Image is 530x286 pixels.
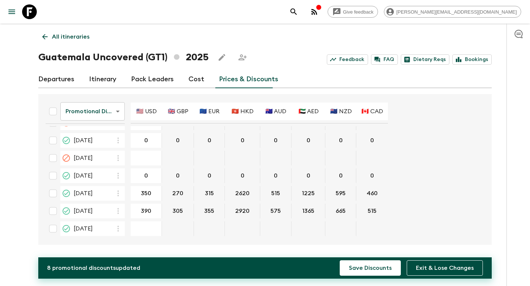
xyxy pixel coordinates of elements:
[356,133,388,148] div: 08 Nov 2025; 🇨🇦 CAD
[62,189,71,198] svg: Guaranteed
[384,6,521,18] div: [PERSON_NAME][EMAIL_ADDRESS][DOMAIN_NAME]
[235,50,250,65] span: Share this itinerary
[74,171,93,180] span: [DATE]
[231,168,254,183] button: 0
[163,186,192,201] button: 270
[325,151,356,165] div: 22 Nov 2025; 🇳🇿 NZD
[225,221,260,236] div: 27 Dec 2025; 🇭🇰 HKD
[194,221,225,236] div: 27 Dec 2025; 🇪🇺 EUR
[325,221,356,236] div: 27 Dec 2025; 🇳🇿 NZD
[291,186,325,201] div: 06 Dec 2025; 🇦🇪 AED
[291,221,325,236] div: 27 Dec 2025; 🇦🇪 AED
[62,136,71,145] svg: Sold Out
[38,71,74,88] a: Departures
[74,154,93,162] span: [DATE]
[329,168,353,183] button: 0
[339,9,378,15] span: Give feedback
[225,186,260,201] div: 06 Dec 2025; 🇭🇰 HKD
[225,204,260,218] div: 20 Dec 2025; 🇭🇰 HKD
[62,207,71,215] svg: Guaranteed
[74,136,93,145] span: [DATE]
[162,168,194,183] div: 25 Nov 2025; 🇬🇧 GBP
[196,186,223,201] button: 315
[392,9,521,15] span: [PERSON_NAME][EMAIL_ADDRESS][DOMAIN_NAME]
[260,151,291,165] div: 22 Nov 2025; 🇦🇺 AUD
[325,186,356,201] div: 06 Dec 2025; 🇳🇿 NZD
[360,168,384,183] button: 0
[359,204,385,218] button: 515
[298,107,319,116] p: 🇦🇪 AED
[291,133,325,148] div: 08 Nov 2025; 🇦🇪 AED
[47,264,140,272] p: 8 promotional discount s updated
[297,133,320,148] button: 0
[215,50,229,65] button: Edit this itinerary
[74,189,93,198] span: [DATE]
[132,186,160,201] button: 350
[162,186,194,201] div: 06 Dec 2025; 🇬🇧 GBP
[291,204,325,218] div: 20 Dec 2025; 🇦🇪 AED
[356,168,388,183] div: 25 Nov 2025; 🇨🇦 CAD
[260,204,291,218] div: 20 Dec 2025; 🇦🇺 AUD
[131,186,162,201] div: 06 Dec 2025; 🇺🇸 USD
[168,107,188,116] p: 🇬🇧 GBP
[293,204,323,218] button: 1365
[291,168,325,183] div: 25 Nov 2025; 🇦🇪 AED
[162,133,194,148] div: 08 Nov 2025; 🇬🇧 GBP
[74,224,93,233] span: [DATE]
[194,151,225,165] div: 22 Nov 2025; 🇪🇺 EUR
[164,204,192,218] button: 305
[291,151,325,165] div: 22 Nov 2025; 🇦🇪 AED
[198,133,221,148] button: 0
[329,133,353,148] button: 0
[262,186,289,201] button: 515
[293,186,324,201] button: 1225
[195,204,223,218] button: 355
[231,133,254,148] button: 0
[325,204,356,218] div: 20 Dec 2025; 🇳🇿 NZD
[401,54,449,65] a: Dietary Reqs
[340,260,401,276] button: Save Discounts
[134,133,158,148] button: 0
[199,107,220,116] p: 🇪🇺 EUR
[188,71,204,88] a: Cost
[74,207,93,215] span: [DATE]
[166,168,190,183] button: 0
[131,71,174,88] a: Pack Leaders
[262,204,290,218] button: 575
[194,204,225,218] div: 20 Dec 2025; 🇪🇺 EUR
[407,260,483,276] button: Exit & Lose Changes
[260,168,291,183] div: 25 Nov 2025; 🇦🇺 AUD
[232,107,254,116] p: 🇭🇰 HKD
[166,133,190,148] button: 0
[134,168,158,183] button: 0
[328,6,378,18] a: Give feedback
[162,151,194,165] div: 22 Nov 2025; 🇬🇧 GBP
[194,168,225,183] div: 25 Nov 2025; 🇪🇺 EUR
[194,133,225,148] div: 08 Nov 2025; 🇪🇺 EUR
[452,54,492,65] a: Bookings
[327,54,368,65] a: Feedback
[297,168,320,183] button: 0
[219,71,278,88] a: Prices & Discounts
[62,171,71,180] svg: Guaranteed
[194,186,225,201] div: 06 Dec 2025; 🇪🇺 EUR
[260,133,291,148] div: 08 Nov 2025; 🇦🇺 AUD
[358,186,386,201] button: 460
[131,151,162,165] div: 22 Nov 2025; 🇺🇸 USD
[356,221,388,236] div: 27 Dec 2025; 🇨🇦 CAD
[361,107,383,116] p: 🇨🇦 CAD
[198,168,221,183] button: 0
[325,133,356,148] div: 08 Nov 2025; 🇳🇿 NZD
[330,107,352,116] p: 🇳🇿 NZD
[226,186,258,201] button: 2620
[136,107,157,116] p: 🇺🇸 USD
[62,224,71,233] svg: Guaranteed
[371,54,398,65] a: FAQ
[131,221,162,236] div: 27 Dec 2025; 🇺🇸 USD
[225,133,260,148] div: 08 Nov 2025; 🇭🇰 HKD
[52,32,89,41] p: All itineraries
[286,4,301,19] button: search adventures
[360,133,384,148] button: 0
[264,168,287,183] button: 0
[89,71,116,88] a: Itinerary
